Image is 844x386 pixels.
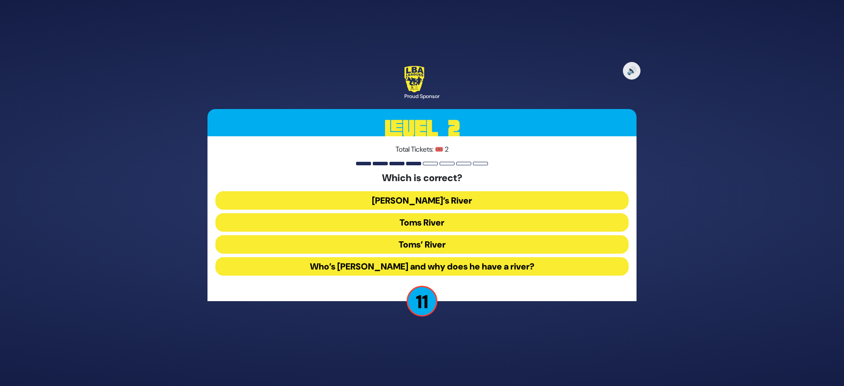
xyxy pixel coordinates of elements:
[215,172,629,184] h5: Which is correct?
[404,66,424,92] img: LBA
[215,235,629,254] button: Toms’ River
[404,92,440,100] div: Proud Sponsor
[215,257,629,276] button: Who’s [PERSON_NAME] and why does he have a river?
[215,213,629,232] button: Toms River
[207,109,637,149] h3: Level 2
[623,62,640,80] button: 🔊
[407,286,437,317] p: 11
[215,191,629,210] button: [PERSON_NAME]’s River
[215,144,629,155] p: Total Tickets: 🎟️ 2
